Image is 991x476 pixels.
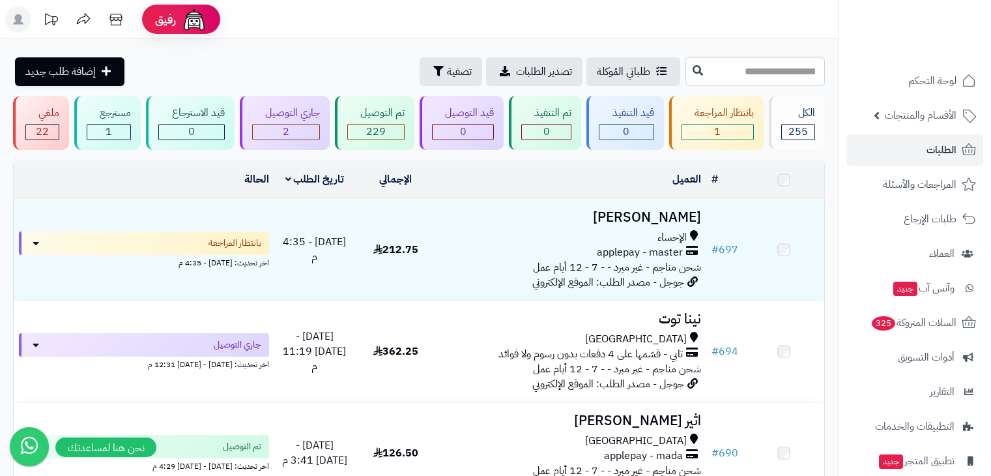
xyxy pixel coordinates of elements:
div: 1 [87,125,130,140]
span: رفيق [155,12,176,27]
span: طلبات الإرجاع [904,210,956,228]
span: applepay - master [597,245,683,260]
a: الإجمالي [379,171,412,187]
span: [DATE] - 4:35 م [283,234,346,265]
div: الكل [781,106,815,121]
h3: [PERSON_NAME] [441,210,700,225]
div: تم التوصيل [347,106,405,121]
span: # [711,445,719,461]
span: 0 [188,124,195,140]
div: قيد الاسترجاع [158,106,224,121]
div: 0 [522,125,571,140]
a: إضافة طلب جديد [15,57,124,86]
div: تم التنفيذ [521,106,571,121]
a: مسترجع 1 [72,96,143,150]
div: ملغي [25,106,59,121]
a: طلباتي المُوكلة [586,57,680,86]
span: السلات المتروكة [870,314,956,332]
span: 22 [36,124,49,140]
span: بانتظار المراجعة [208,237,261,250]
span: الأقسام والمنتجات [885,106,956,125]
img: ai-face.png [181,7,207,33]
div: مسترجع [87,106,131,121]
span: العملاء [929,245,955,263]
a: #697 [711,242,738,258]
span: شحن مناجم - غير مبرد - - 7 - 12 أيام عمل [533,361,701,377]
span: التقارير [930,383,955,401]
div: اخر تحديث: [DATE] - [DATE] 4:29 م [19,458,269,472]
span: applepay - mada [604,449,683,464]
span: شحن مناجم - غير مبرد - - 7 - 12 أيام عمل [533,260,701,275]
a: قيد الاسترجاع 0 [143,96,237,150]
a: جاري التوصيل 2 [237,96,332,150]
div: 2 [253,125,319,140]
span: 1 [714,124,721,140]
span: 0 [460,124,467,140]
a: الكل255 [766,96,827,150]
span: 2 [283,124,289,140]
span: طلباتي المُوكلة [597,64,650,80]
span: أدوات التسويق [898,348,955,366]
a: طلبات الإرجاع [846,203,983,235]
a: تاريخ الطلب [285,171,345,187]
a: قيد التوصيل 0 [417,96,506,150]
div: 0 [599,125,653,140]
span: 255 [788,124,808,140]
a: تم التنفيذ 0 [506,96,584,150]
a: المراجعات والأسئلة [846,169,983,200]
a: التقارير [846,376,983,408]
a: #694 [711,344,738,359]
a: أدوات التسويق [846,342,983,373]
div: جاري التوصيل [252,106,320,121]
span: [GEOGRAPHIC_DATA] [585,332,687,347]
a: العميل [672,171,701,187]
span: جديد [879,454,903,469]
a: # [711,171,718,187]
a: تم التوصيل 229 [332,96,417,150]
div: 0 [159,125,223,140]
div: 22 [26,125,59,140]
span: 0 [543,124,550,140]
span: جوجل - مصدر الطلب: الموقع الإلكتروني [532,376,684,392]
a: لوحة التحكم [846,65,983,97]
span: جاري التوصيل [214,338,261,351]
span: 325 [872,316,895,331]
span: 229 [366,124,386,140]
span: 362.25 [373,344,418,359]
span: جوجل - مصدر الطلب: الموقع الإلكتروني [532,275,684,290]
div: 229 [348,125,404,140]
span: [GEOGRAPHIC_DATA] [585,434,687,449]
a: السلات المتروكة325 [846,307,983,338]
div: 1 [682,125,753,140]
span: 126.50 [373,445,418,461]
button: تصفية [420,57,482,86]
div: قيد التوصيل [432,106,494,121]
span: إضافة طلب جديد [25,64,96,80]
a: الحالة [244,171,269,187]
span: لوحة التحكم [908,72,956,90]
span: # [711,242,719,258]
a: قيد التنفيذ 0 [584,96,666,150]
h3: اثير [PERSON_NAME] [441,413,700,428]
a: تصدير الطلبات [486,57,582,86]
div: بانتظار المراجعة [682,106,754,121]
a: التطبيقات والخدمات [846,411,983,442]
a: بانتظار المراجعة 1 [667,96,766,150]
div: اخر تحديث: [DATE] - 4:35 م [19,255,269,269]
div: اخر تحديث: [DATE] - [DATE] 12:31 م [19,357,269,370]
span: تصدير الطلبات [516,64,572,80]
span: تم التوصيل [223,440,261,453]
div: قيد التنفيذ [599,106,653,121]
a: العملاء [846,238,983,269]
span: تطبيق المتجر [878,452,955,470]
span: 1 [106,124,112,140]
span: الإحساء [657,230,687,245]
span: المراجعات والأسئلة [883,175,956,194]
span: [DATE] - [DATE] 3:41 م [282,438,347,468]
span: # [711,344,719,359]
span: الطلبات [926,141,956,159]
span: 212.75 [373,242,418,258]
div: 0 [433,125,493,140]
a: #690 [711,445,738,461]
span: [DATE] - [DATE] 11:19 م [283,329,346,374]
